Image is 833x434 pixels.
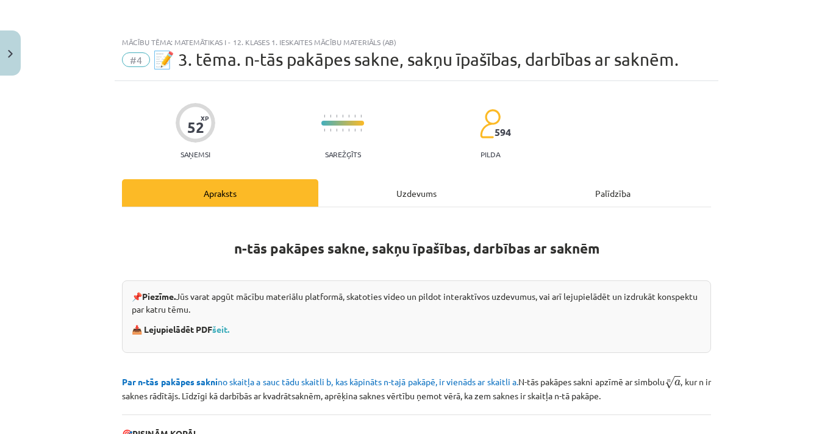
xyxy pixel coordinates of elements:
span: √ [665,376,674,389]
img: students-c634bb4e5e11cddfef0936a35e636f08e4e9abd3cc4e673bd6f9a4125e45ecb1.svg [479,108,501,139]
p: 📌 Jūs varat apgūt mācību materiālu platformā, skatoties video un pildot interaktīvos uzdevumus, v... [132,290,701,316]
strong: Piezīme. [142,291,176,302]
p: N-tās pakāpes sakni apzīmē ar simbolu , kur n ir saknes rādītājs. Līdzīgi kā darbībās ar kvadrāts... [122,373,711,402]
img: icon-short-line-57e1e144782c952c97e751825c79c345078a6d821885a25fce030b3d8c18986b.svg [342,129,343,132]
img: icon-short-line-57e1e144782c952c97e751825c79c345078a6d821885a25fce030b3d8c18986b.svg [354,115,356,118]
span: #4 [122,52,150,67]
span: a [674,380,681,386]
span: XP [201,115,209,121]
div: Mācību tēma: Matemātikas i - 12. klases 1. ieskaites mācību materiāls (ab) [122,38,711,46]
p: pilda [481,150,500,158]
img: icon-short-line-57e1e144782c952c97e751825c79c345078a6d821885a25fce030b3d8c18986b.svg [330,115,331,118]
img: icon-short-line-57e1e144782c952c97e751825c79c345078a6d821885a25fce030b3d8c18986b.svg [348,115,349,118]
strong: 📥 Lejupielādēt PDF [132,324,231,335]
span: 📝 3. tēma. n-tās pakāpes sakne, sakņu īpašības, darbības ar saknēm. [153,49,679,69]
img: icon-close-lesson-0947bae3869378f0d4975bcd49f059093ad1ed9edebbc8119c70593378902aed.svg [8,50,13,58]
div: Uzdevums [318,179,515,207]
img: icon-short-line-57e1e144782c952c97e751825c79c345078a6d821885a25fce030b3d8c18986b.svg [330,129,331,132]
div: Palīdzība [515,179,711,207]
img: icon-short-line-57e1e144782c952c97e751825c79c345078a6d821885a25fce030b3d8c18986b.svg [360,129,362,132]
span: 594 [495,127,511,138]
img: icon-short-line-57e1e144782c952c97e751825c79c345078a6d821885a25fce030b3d8c18986b.svg [354,129,356,132]
div: 52 [187,119,204,136]
p: Saņemsi [176,150,215,158]
img: icon-short-line-57e1e144782c952c97e751825c79c345078a6d821885a25fce030b3d8c18986b.svg [348,129,349,132]
strong: n-tās pakāpes sakne, sakņu īpašības, darbības ar saknēm [234,240,599,257]
span: no skaitļa a sauc tādu skaitli b, kas kāpināts n-tajā pakāpē, ir vienāds ar skaitli a. [122,376,518,387]
img: icon-short-line-57e1e144782c952c97e751825c79c345078a6d821885a25fce030b3d8c18986b.svg [324,115,325,118]
b: Par n-tās pakāpes sakni [122,376,218,387]
a: šeit. [212,324,229,335]
img: icon-short-line-57e1e144782c952c97e751825c79c345078a6d821885a25fce030b3d8c18986b.svg [324,129,325,132]
p: Sarežģīts [325,150,361,158]
img: icon-short-line-57e1e144782c952c97e751825c79c345078a6d821885a25fce030b3d8c18986b.svg [360,115,362,118]
img: icon-short-line-57e1e144782c952c97e751825c79c345078a6d821885a25fce030b3d8c18986b.svg [342,115,343,118]
img: icon-short-line-57e1e144782c952c97e751825c79c345078a6d821885a25fce030b3d8c18986b.svg [336,115,337,118]
div: Apraksts [122,179,318,207]
img: icon-short-line-57e1e144782c952c97e751825c79c345078a6d821885a25fce030b3d8c18986b.svg [336,129,337,132]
